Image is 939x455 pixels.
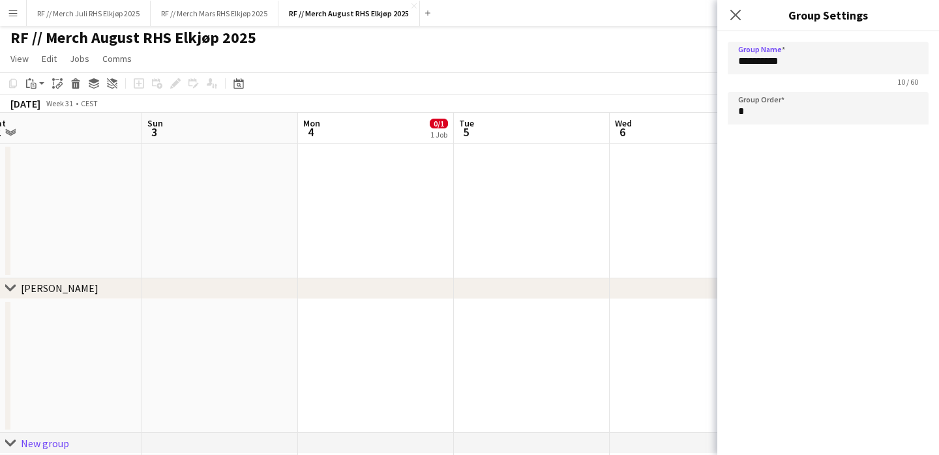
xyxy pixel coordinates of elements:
[459,117,474,129] span: Tue
[278,1,420,26] button: RF // Merch August RHS Elkjøp 2025
[10,97,40,110] div: [DATE]
[21,437,69,450] div: New group
[430,130,447,139] div: 1 Job
[65,50,95,67] a: Jobs
[97,50,137,67] a: Comms
[457,125,474,139] span: 5
[10,53,29,65] span: View
[37,50,62,67] a: Edit
[102,53,132,65] span: Comms
[613,125,632,139] span: 6
[21,282,98,295] div: [PERSON_NAME]
[151,1,278,26] button: RF // Merch Mars RHS Elkjøp 2025
[10,28,256,48] h1: RF // Merch August RHS Elkjøp 2025
[42,53,57,65] span: Edit
[145,125,163,139] span: 3
[70,53,89,65] span: Jobs
[717,7,939,23] h3: Group Settings
[81,98,98,108] div: CEST
[887,77,929,87] span: 10 / 60
[5,50,34,67] a: View
[27,1,151,26] button: RF // Merch Juli RHS Elkjøp 2025
[147,117,163,129] span: Sun
[301,125,320,139] span: 4
[615,117,632,129] span: Wed
[303,117,320,129] span: Mon
[430,119,448,128] span: 0/1
[43,98,76,108] span: Week 31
